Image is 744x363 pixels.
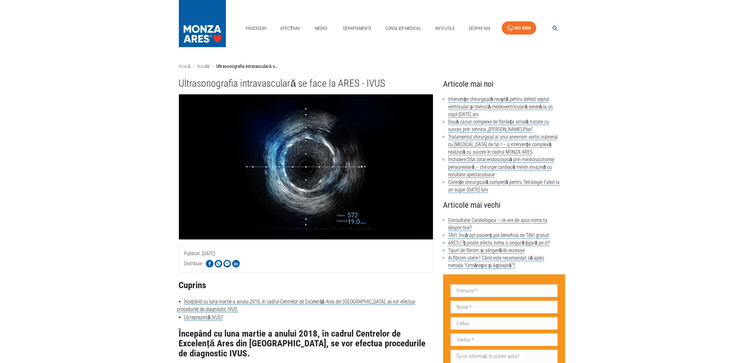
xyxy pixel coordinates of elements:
[179,63,565,70] nav: breadcrumb
[216,63,279,70] p: Ultrasonografia intravasculară se face la ARES - IVUS
[340,22,374,35] a: Departamente
[179,94,433,239] img: Ultrasonografia intravasculară se face la ARES - IVUS
[278,22,302,35] a: Afecțiuni
[179,78,433,89] h1: Ultrasonografia intravasculară se face la ARES - IVUS
[502,21,536,35] a: 031 9300
[448,247,525,254] a: Tipuri de fibrom și sângerările excesive
[179,63,190,69] a: Acasă
[383,22,424,35] a: Consilier Medical
[448,179,559,193] a: Corecție chirurgicală completă pentru Tetralogie Fallot la un sugar [DATE] luni
[448,232,549,239] a: TAVI: Încă opt pacienți pot beneficia de TAVI gratuit
[223,260,231,267] img: Share on Facebook Messenger
[177,299,415,312] a: Începând cu luna martie a anului 2018, în cadrul Centrelor de Excelență Ares din [GEOGRAPHIC_DATA...
[197,63,210,69] a: Noutăți
[311,22,331,35] a: Medici
[448,96,553,118] a: Intervenție chirurgicală reușită pentru defect septal ventricular și stenoză medioventriculară se...
[184,314,223,321] a: Ce reprezintă IVUS?
[448,119,549,133] a: Două cazuri complexe de fibrilație atrială tratate cu succes prin tehnica „[PERSON_NAME] Plan”
[179,329,433,359] h2: Începând cu luna martie a anului 2018, în cadrul Centrelor de Excelență Ares din [GEOGRAPHIC_DATA...
[443,78,565,91] h4: Articole mai noi
[448,134,558,155] a: Tratamentul chirurgical al unui anevrism aortic subrenal cu [MEDICAL_DATA] de tip I – o intervenț...
[515,24,531,32] div: 031 9300
[179,280,433,290] h2: Cuprins
[212,63,214,70] li: ›
[466,22,493,35] a: Despre Noi
[206,260,213,267] img: Share on Facebook
[215,260,222,267] img: Share on WhatsApp
[448,255,544,269] a: Ai fibrom uterin? Când este recomandat să aplici metoda "Urmărește și Așteaptă"?
[243,22,269,35] a: Proceduri
[433,22,457,35] a: Info Utile
[448,240,550,246] a: ARES | Îți poate afecta inima o singură țigară pe zi?
[184,260,203,267] p: Distribuie:
[193,63,194,70] li: ›
[184,250,215,282] span: Publicat: [DATE]
[232,260,240,267] img: Share on LinkedIn
[448,217,547,231] a: Consultatie Cardiologica – ce are de spus inima ta despre tine?
[443,199,565,212] h4: Articole mai vechi
[448,157,554,178] a: Închidere DSA total endoscopică prin minitoracotomie periaureolară – chirurgie cardiacă minim inv...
